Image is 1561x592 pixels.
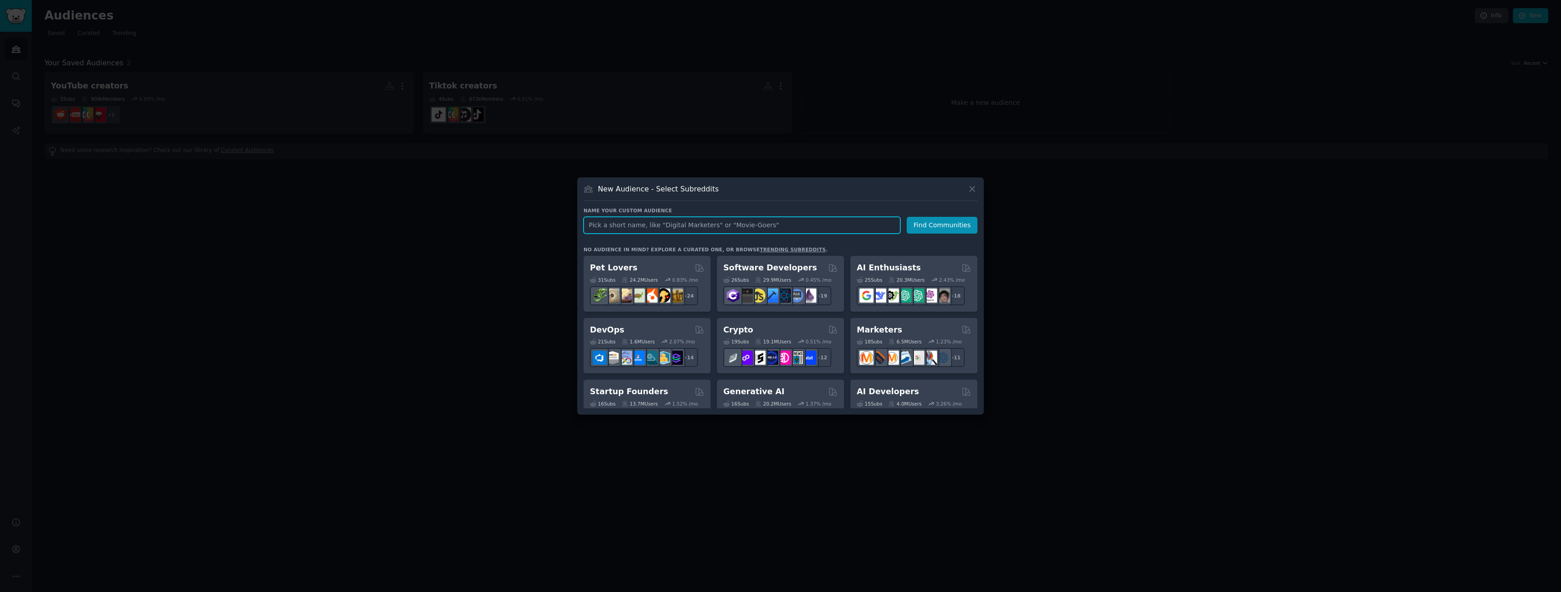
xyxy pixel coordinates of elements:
h2: AI Developers [857,386,919,397]
img: platformengineering [643,351,658,365]
a: trending subreddits [760,247,825,252]
div: 29.9M Users [755,277,791,283]
h2: Pet Lovers [590,262,638,274]
div: 25 Sub s [857,277,882,283]
h3: New Audience - Select Subreddits [598,184,719,194]
img: Docker_DevOps [618,351,632,365]
img: herpetology [593,289,607,303]
h2: Software Developers [723,262,817,274]
div: + 19 [812,286,831,305]
div: 26 Sub s [723,277,749,283]
img: elixir [802,289,816,303]
img: PlatformEngineers [669,351,683,365]
h2: Marketers [857,324,902,336]
div: 20.3M Users [888,277,924,283]
img: MarketingResearch [923,351,937,365]
div: 31 Sub s [590,277,615,283]
img: AskMarketing [885,351,899,365]
img: defiblockchain [777,351,791,365]
input: Pick a short name, like "Digital Marketers" or "Movie-Goers" [584,217,900,234]
h3: Name your custom audience [584,207,977,214]
div: 2.43 % /mo [939,277,965,283]
div: 18 Sub s [857,338,882,345]
div: 6.5M Users [888,338,922,345]
div: 1.52 % /mo [672,401,698,407]
img: AWS_Certified_Experts [605,351,619,365]
img: bigseo [872,351,886,365]
img: PetAdvice [656,289,670,303]
div: 19 Sub s [723,338,749,345]
div: No audience in mind? Explore a curated one, or browse . [584,246,828,253]
div: 19.1M Users [755,338,791,345]
img: learnjavascript [751,289,766,303]
div: 20.2M Users [755,401,791,407]
div: + 24 [679,286,698,305]
div: 24.2M Users [622,277,658,283]
img: software [739,289,753,303]
h2: AI Enthusiasts [857,262,921,274]
img: ethfinance [726,351,740,365]
img: content_marketing [859,351,874,365]
div: 1.37 % /mo [805,401,831,407]
div: + 18 [946,286,965,305]
div: 0.51 % /mo [805,338,831,345]
h2: Crypto [723,324,753,336]
img: DevOpsLinks [631,351,645,365]
img: turtle [631,289,645,303]
div: 0.83 % /mo [672,277,698,283]
div: 0.45 % /mo [805,277,831,283]
img: leopardgeckos [618,289,632,303]
div: 1.23 % /mo [936,338,962,345]
div: + 11 [946,348,965,367]
img: chatgpt_prompts_ [910,289,924,303]
img: chatgpt_promptDesign [898,289,912,303]
img: googleads [910,351,924,365]
div: 13.7M Users [622,401,658,407]
img: CryptoNews [790,351,804,365]
img: ballpython [605,289,619,303]
button: Find Communities [907,217,977,234]
div: 4.0M Users [888,401,922,407]
h2: Startup Founders [590,386,668,397]
img: aws_cdk [656,351,670,365]
h2: Generative AI [723,386,785,397]
h2: DevOps [590,324,624,336]
img: GoogleGeminiAI [859,289,874,303]
img: iOSProgramming [764,289,778,303]
img: reactnative [777,289,791,303]
img: DeepSeek [872,289,886,303]
div: 1.6M Users [622,338,655,345]
img: ArtificalIntelligence [936,289,950,303]
img: azuredevops [593,351,607,365]
img: AItoolsCatalog [885,289,899,303]
div: 16 Sub s [723,401,749,407]
img: OpenAIDev [923,289,937,303]
img: csharp [726,289,740,303]
img: Emailmarketing [898,351,912,365]
div: 15 Sub s [857,401,882,407]
div: + 14 [679,348,698,367]
img: web3 [764,351,778,365]
img: cockatiel [643,289,658,303]
div: 16 Sub s [590,401,615,407]
img: AskComputerScience [790,289,804,303]
div: 3.26 % /mo [936,401,962,407]
img: 0xPolygon [739,351,753,365]
div: 2.07 % /mo [669,338,695,345]
img: ethstaker [751,351,766,365]
img: defi_ [802,351,816,365]
img: OnlineMarketing [936,351,950,365]
div: + 12 [812,348,831,367]
div: 21 Sub s [590,338,615,345]
img: dogbreed [669,289,683,303]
